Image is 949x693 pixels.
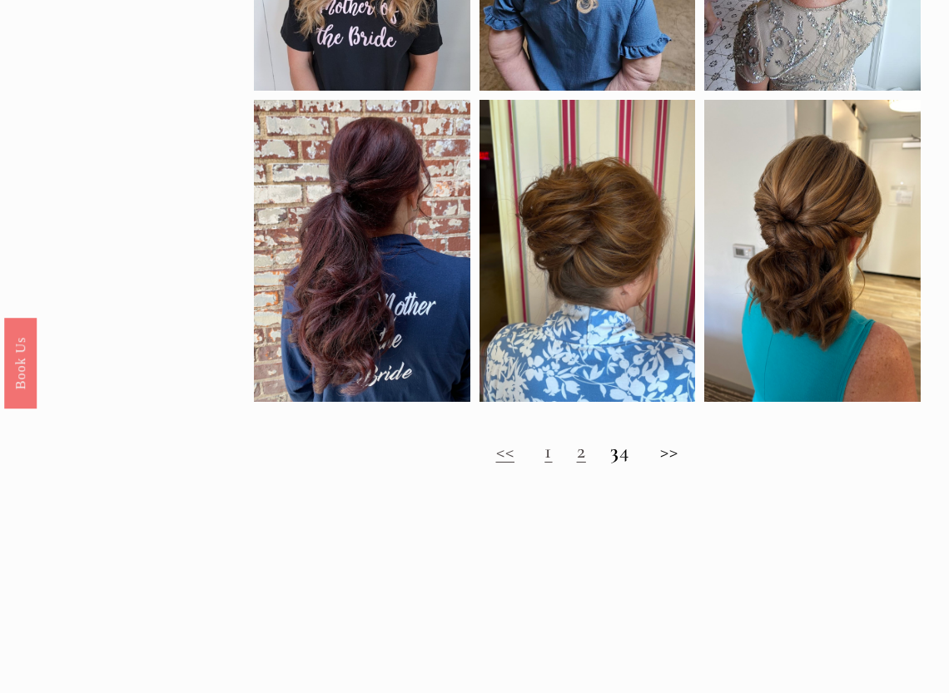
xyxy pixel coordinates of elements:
a: Book Us [4,317,37,408]
h2: 4 >> [254,439,921,463]
a: 1 [544,438,552,463]
a: << [496,438,515,463]
a: 2 [577,438,586,463]
strong: 3 [610,438,619,463]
